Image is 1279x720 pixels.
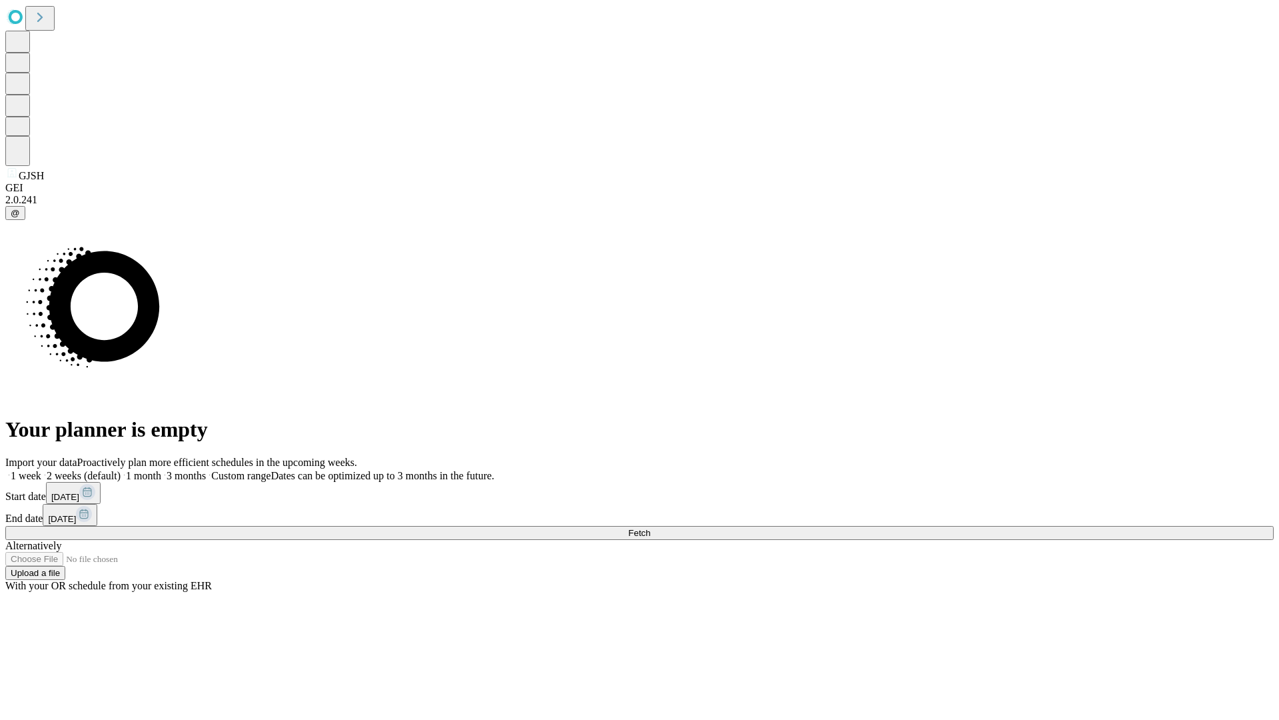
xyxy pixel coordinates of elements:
button: Upload a file [5,566,65,580]
span: Custom range [211,470,270,481]
div: Start date [5,482,1274,504]
span: [DATE] [51,492,79,502]
span: Proactively plan more efficient schedules in the upcoming weeks. [77,457,357,468]
span: Dates can be optimized up to 3 months in the future. [271,470,494,481]
span: 3 months [167,470,206,481]
button: [DATE] [43,504,97,526]
span: With your OR schedule from your existing EHR [5,580,212,591]
span: 2 weeks (default) [47,470,121,481]
span: GJSH [19,170,44,181]
span: Import your data [5,457,77,468]
button: [DATE] [46,482,101,504]
div: GEI [5,182,1274,194]
span: Alternatively [5,540,61,551]
span: Fetch [628,528,650,538]
span: [DATE] [48,514,76,524]
span: 1 month [126,470,161,481]
span: 1 week [11,470,41,481]
div: End date [5,504,1274,526]
h1: Your planner is empty [5,417,1274,442]
button: @ [5,206,25,220]
div: 2.0.241 [5,194,1274,206]
span: @ [11,208,20,218]
button: Fetch [5,526,1274,540]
